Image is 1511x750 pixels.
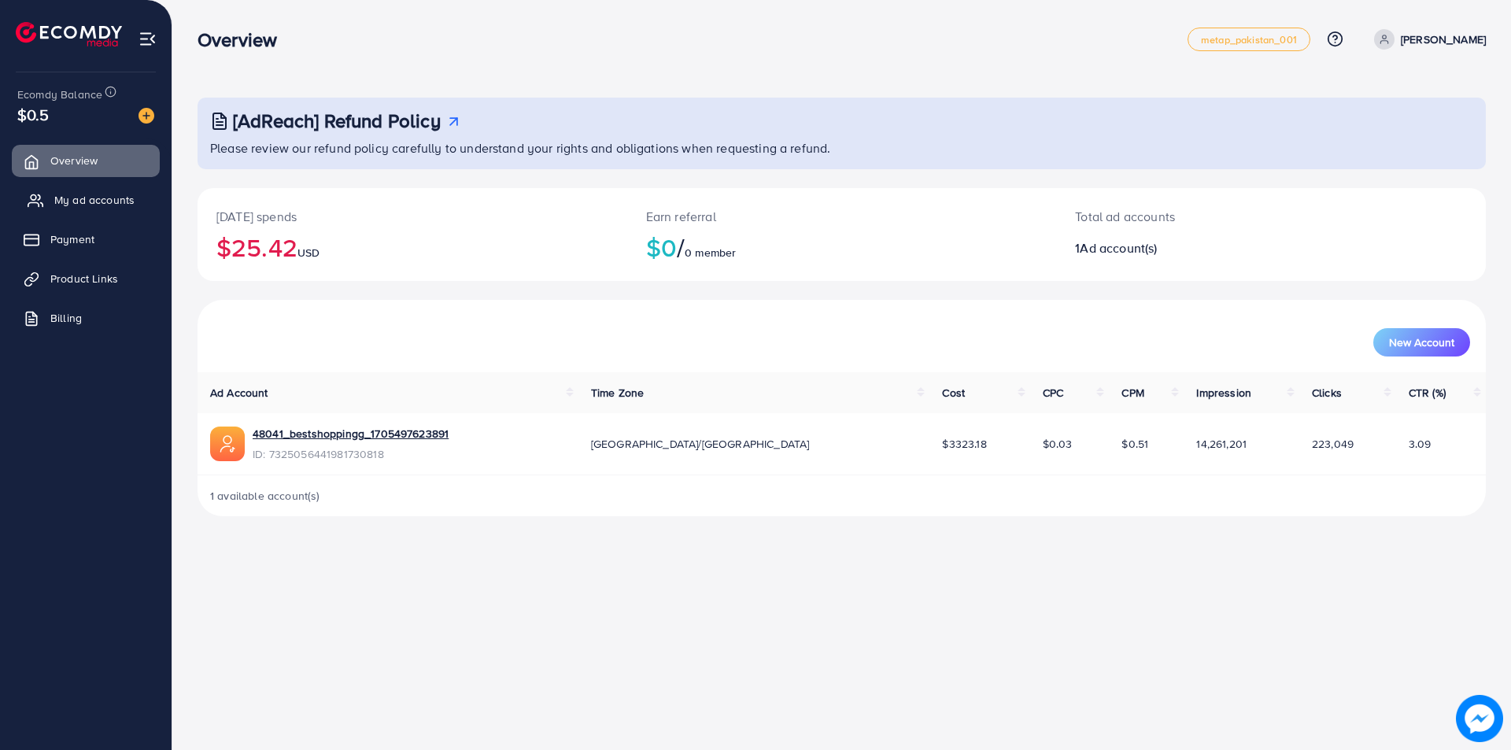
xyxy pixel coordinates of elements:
[591,385,644,401] span: Time Zone
[942,385,965,401] span: Cost
[198,28,290,51] h3: Overview
[50,271,118,286] span: Product Links
[1409,385,1446,401] span: CTR (%)
[1121,385,1143,401] span: CPM
[1312,385,1342,401] span: Clicks
[646,207,1038,226] p: Earn referral
[12,184,160,216] a: My ad accounts
[17,87,102,102] span: Ecomdy Balance
[12,145,160,176] a: Overview
[677,229,685,265] span: /
[210,139,1476,157] p: Please review our refund policy carefully to understand your rights and obligations when requesti...
[1043,385,1063,401] span: CPC
[253,426,449,442] a: 48041_bestshoppingg_1705497623891
[253,446,449,462] span: ID: 7325056441981730818
[12,302,160,334] a: Billing
[1196,385,1251,401] span: Impression
[16,22,122,46] img: logo
[210,488,320,504] span: 1 available account(s)
[1075,241,1359,256] h2: 1
[210,427,245,461] img: ic-ads-acc.e4c84228.svg
[1401,30,1486,49] p: [PERSON_NAME]
[210,385,268,401] span: Ad Account
[1188,28,1310,51] a: metap_pakistan_001
[1043,436,1073,452] span: $0.03
[1201,35,1297,45] span: metap_pakistan_001
[1373,328,1470,357] button: New Account
[1075,207,1359,226] p: Total ad accounts
[1121,436,1148,452] span: $0.51
[17,103,50,126] span: $0.5
[216,232,608,262] h2: $25.42
[1457,696,1502,741] img: image
[139,30,157,48] img: menu
[1409,436,1432,452] span: 3.09
[12,224,160,255] a: Payment
[1368,29,1486,50] a: [PERSON_NAME]
[685,245,736,260] span: 0 member
[54,192,135,208] span: My ad accounts
[297,245,320,260] span: USD
[646,232,1038,262] h2: $0
[233,109,441,132] h3: [AdReach] Refund Policy
[50,310,82,326] span: Billing
[1312,436,1354,452] span: 223,049
[942,436,986,452] span: $3323.18
[50,153,98,168] span: Overview
[139,108,154,124] img: image
[591,436,810,452] span: [GEOGRAPHIC_DATA]/[GEOGRAPHIC_DATA]
[1080,239,1157,257] span: Ad account(s)
[12,263,160,294] a: Product Links
[1196,436,1247,452] span: 14,261,201
[216,207,608,226] p: [DATE] spends
[1389,337,1454,348] span: New Account
[50,231,94,247] span: Payment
